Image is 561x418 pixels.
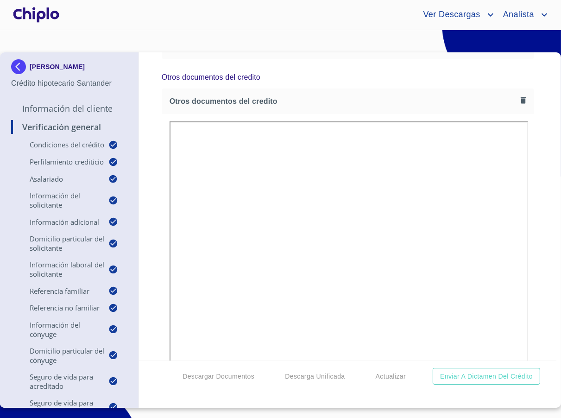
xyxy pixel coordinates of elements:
button: Descargar Documentos [179,368,258,385]
span: Ver Descargas [416,7,485,22]
button: Enviar a Dictamen del Crédito [433,368,540,385]
iframe: Otros documentos del credito [170,121,528,371]
span: Descargar Documentos [183,371,254,382]
p: Domicilio particular del Cónyuge [11,346,108,365]
button: account of current user [496,7,550,22]
p: Condiciones del Crédito [11,140,108,149]
p: Seguro de Vida para Acreditado [11,372,108,391]
p: Crédito hipotecario Santander [11,78,127,89]
p: Perfilamiento crediticio [11,157,108,166]
p: Seguro de Vida para Cónyuge [11,398,108,417]
p: Otros documentos del credito [162,72,260,83]
p: Información del Cliente [11,103,127,114]
span: Analista [496,7,539,22]
img: Docupass spot blue [11,59,30,74]
p: Información del Solicitante [11,191,108,209]
button: account of current user [416,7,496,22]
p: Referencia No Familiar [11,303,108,312]
button: Actualizar [372,368,410,385]
p: Verificación General [11,121,127,133]
p: Información del Cónyuge [11,320,108,339]
p: Información Laboral del Solicitante [11,260,108,279]
p: Referencia Familiar [11,286,108,296]
p: Domicilio Particular del Solicitante [11,234,108,253]
div: [PERSON_NAME] [11,59,127,78]
button: Descarga Unificada [281,368,348,385]
p: Información adicional [11,217,108,227]
span: Descarga Unificada [285,371,345,382]
p: [PERSON_NAME] [30,63,85,70]
span: Enviar a Dictamen del Crédito [440,371,533,382]
span: Otros documentos del credito [170,96,517,106]
span: Actualizar [376,371,406,382]
p: Asalariado [11,174,108,184]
